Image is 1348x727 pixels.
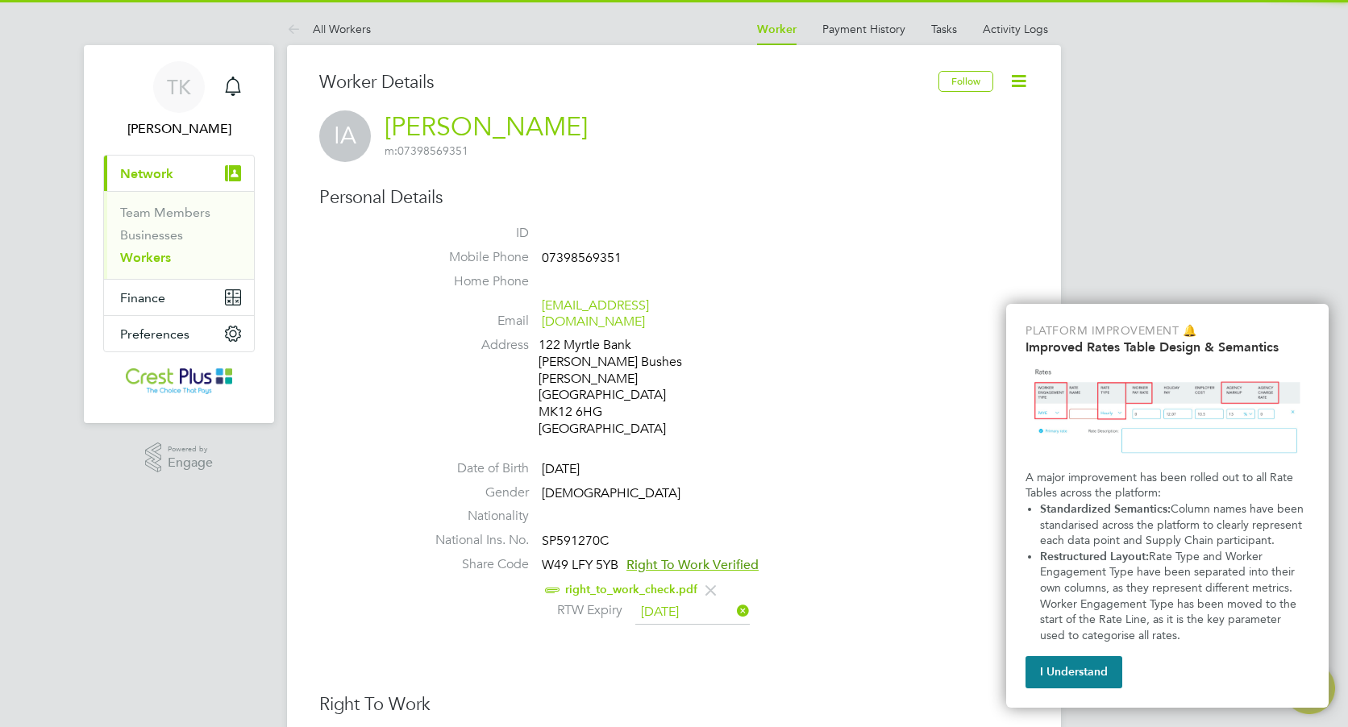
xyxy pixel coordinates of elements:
span: [DEMOGRAPHIC_DATA] [542,485,680,501]
strong: Standardized Semantics: [1040,502,1171,516]
span: Powered by [168,442,213,456]
h3: Right To Work [319,693,1029,717]
a: Team Members [120,205,210,220]
label: Home Phone [416,273,529,290]
a: [EMAIL_ADDRESS][DOMAIN_NAME] [542,297,649,330]
a: Go to account details [103,61,255,139]
span: 07398569351 [385,143,468,158]
span: IA [319,110,371,162]
label: RTW Expiry [542,602,622,619]
div: Improved Rate Table Semantics [1006,304,1329,708]
label: National Ins. No. [416,532,529,549]
span: Right To Work Verified [626,557,759,573]
span: W49 LFY 5YB [542,557,618,573]
h2: Improved Rates Table Design & Semantics [1026,339,1309,355]
label: Share Code [416,556,529,573]
img: Updated Rates Table Design & Semantics [1026,361,1309,463]
button: Follow [938,71,993,92]
button: I Understand [1026,656,1122,688]
img: crestplusoperations-logo-retina.png [126,368,233,394]
label: Gender [416,484,529,501]
span: SP591270C [542,533,609,549]
span: Rate Type and Worker Engagement Type have been separated into their own columns, as they represen... [1040,550,1300,642]
label: Email [416,313,529,330]
nav: Main navigation [84,45,274,423]
span: Tom Keightley [103,119,255,139]
strong: Restructured Layout: [1040,550,1149,563]
a: Payment History [822,22,905,36]
a: Go to home page [103,368,255,394]
span: [DATE] [542,461,580,477]
label: ID [416,225,529,242]
span: TK [167,77,191,98]
a: Activity Logs [983,22,1048,36]
a: All Workers [287,22,371,36]
h3: Worker Details [319,71,938,94]
p: Platform Improvement 🔔 [1026,323,1309,339]
span: Finance [120,290,165,305]
span: Preferences [120,326,189,342]
a: Worker [757,23,797,36]
a: right_to_work_check.pdf [565,583,697,596]
span: Engage [168,456,213,470]
span: Network [120,166,173,181]
label: Address [416,337,529,354]
a: Businesses [120,227,183,243]
span: 07398569351 [542,250,622,266]
a: Tasks [931,22,957,36]
h3: Personal Details [319,186,1029,210]
label: Date of Birth [416,460,529,477]
span: m: [385,143,397,158]
span: Column names have been standarised across the platform to clearly represent each data point and S... [1040,502,1307,547]
a: [PERSON_NAME] [385,111,588,143]
label: Mobile Phone [416,249,529,266]
input: Select one [635,600,750,625]
a: Workers [120,250,171,265]
label: Nationality [416,508,529,525]
div: 122 Myrtle Bank [PERSON_NAME] Bushes [PERSON_NAME][GEOGRAPHIC_DATA] MK12 6HG [GEOGRAPHIC_DATA] [539,337,692,438]
p: A major improvement has been rolled out to all Rate Tables across the platform: [1026,470,1309,501]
